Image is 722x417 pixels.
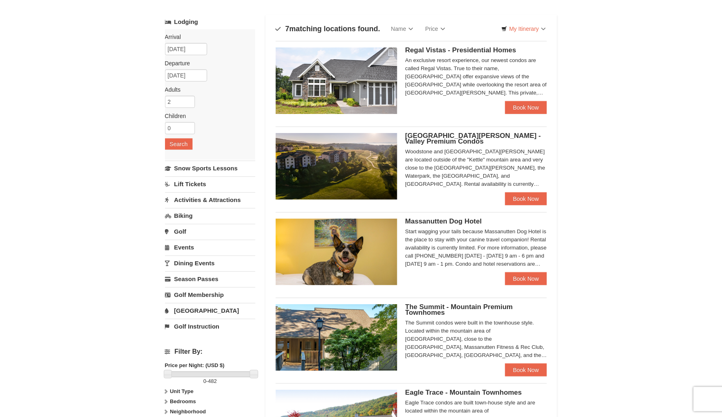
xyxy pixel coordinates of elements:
div: An exclusive resort experience, our newest condos are called Regal Vistas. True to their name, [G... [405,56,547,97]
div: Woodstone and [GEOGRAPHIC_DATA][PERSON_NAME] are located outside of the "Kettle" mountain area an... [405,148,547,188]
a: Snow Sports Lessons [165,161,255,176]
strong: Price per Night: (USD $) [165,362,225,368]
a: Biking [165,208,255,223]
img: 27428181-5-81c892a3.jpg [276,219,397,285]
strong: Neighborhood [170,408,206,415]
span: Eagle Trace - Mountain Townhomes [405,389,522,396]
span: 482 [208,378,217,384]
a: Book Now [505,192,547,205]
a: Lift Tickets [165,176,255,191]
a: Activities & Attractions [165,192,255,207]
div: Start wagging your tails because Massanutten Dog Hotel is the place to stay with your canine trav... [405,228,547,268]
span: 7 [285,25,289,33]
strong: Bedrooms [170,398,196,404]
a: [GEOGRAPHIC_DATA] [165,303,255,318]
a: Name [385,21,419,37]
label: Adults [165,86,249,94]
a: Events [165,240,255,255]
a: Book Now [505,363,547,376]
span: [GEOGRAPHIC_DATA][PERSON_NAME] - Valley Premium Condos [405,132,541,145]
span: Massanutten Dog Hotel [405,217,482,225]
a: Golf Instruction [165,319,255,334]
a: Dining Events [165,256,255,271]
label: - [165,377,255,385]
h4: Filter By: [165,348,255,355]
h4: matching locations found. [276,25,380,33]
span: 0 [204,378,206,384]
a: Lodging [165,15,255,29]
a: Book Now [505,272,547,285]
img: 19219041-4-ec11c166.jpg [276,133,397,200]
label: Departure [165,59,249,67]
span: The Summit - Mountain Premium Townhomes [405,303,513,316]
label: Children [165,112,249,120]
img: 19219034-1-0eee7e00.jpg [276,304,397,371]
strong: Unit Type [170,388,193,394]
button: Search [165,138,193,150]
a: My Itinerary [496,23,551,35]
a: Golf [165,224,255,239]
a: Price [419,21,451,37]
label: Arrival [165,33,249,41]
a: Season Passes [165,271,255,286]
a: Book Now [505,101,547,114]
img: 19218991-1-902409a9.jpg [276,47,397,114]
div: The Summit condos were built in the townhouse style. Located within the mountain area of [GEOGRAP... [405,319,547,359]
a: Golf Membership [165,287,255,302]
span: Regal Vistas - Presidential Homes [405,46,516,54]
